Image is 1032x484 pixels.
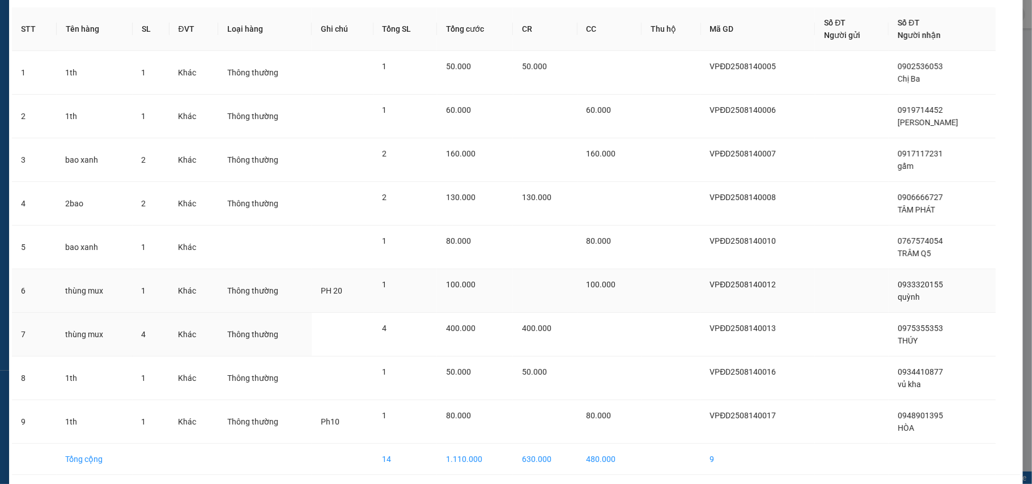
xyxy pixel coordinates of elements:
th: Tổng SL [373,7,437,51]
span: 400.000 [522,324,551,333]
span: 0902536053 [898,62,943,71]
td: Thông thường [218,182,312,226]
span: 130.000 [446,193,475,202]
span: 0948901395 [898,411,943,420]
td: Khác [169,226,219,269]
span: 1 [142,68,146,77]
td: thùng mux [57,313,133,356]
td: Thông thường [218,269,312,313]
li: 26 Phó Cơ Điều, Phường 12 [106,28,474,42]
span: VPĐD2508140012 [710,280,776,289]
span: 0975355353 [898,324,943,333]
td: Thông thường [218,356,312,400]
td: Thông thường [218,313,312,356]
span: 50.000 [522,367,547,376]
td: 5 [12,226,57,269]
td: 480.000 [577,444,642,475]
span: THÚY [898,336,918,345]
span: 2 [142,155,146,164]
td: 630.000 [513,444,577,475]
th: Loại hàng [218,7,312,51]
td: 6 [12,269,57,313]
td: 8 [12,356,57,400]
td: Khác [169,269,219,313]
span: 1 [383,411,387,420]
span: 0919714452 [898,105,943,114]
span: 1 [383,236,387,245]
span: VPĐD2508140007 [710,149,776,158]
span: 60.000 [587,105,611,114]
th: Mã GD [701,7,816,51]
span: VPĐD2508140013 [710,324,776,333]
span: Số ĐT [824,18,846,27]
td: 1th [57,356,133,400]
td: 2 [12,95,57,138]
td: Khác [169,138,219,182]
td: Khác [169,51,219,95]
td: 1th [57,95,133,138]
td: 9 [12,400,57,444]
th: CC [577,7,642,51]
span: VPĐD2508140005 [710,62,776,71]
span: 100.000 [446,280,475,289]
span: Người nhận [898,31,941,40]
td: bao xanh [57,226,133,269]
td: 4 [12,182,57,226]
span: VPĐD2508140017 [710,411,776,420]
td: Thông thường [218,138,312,182]
span: VPĐD2508140006 [710,105,776,114]
span: 60.000 [446,105,471,114]
span: 1 [383,105,387,114]
span: [PERSON_NAME] [898,118,958,127]
span: 4 [142,330,146,339]
span: VPĐD2508140010 [710,236,776,245]
span: 50.000 [446,367,471,376]
span: 80.000 [587,236,611,245]
th: Tổng cước [437,7,513,51]
span: 1 [383,280,387,289]
th: CR [513,7,577,51]
td: Khác [169,356,219,400]
span: 0934410877 [898,367,943,376]
span: Ph10 [321,417,339,426]
td: 1th [57,400,133,444]
span: 2 [142,199,146,208]
span: PH 20 [321,286,342,295]
td: 1th [57,51,133,95]
span: VPĐD2508140016 [710,367,776,376]
span: 130.000 [522,193,551,202]
span: HÒA [898,423,914,432]
td: thùng mux [57,269,133,313]
span: gấm [898,162,914,171]
td: Khác [169,182,219,226]
span: 0933320155 [898,280,943,289]
span: 0767574054 [898,236,943,245]
td: Khác [169,95,219,138]
span: TRÂM Q5 [898,249,931,258]
span: 400.000 [446,324,475,333]
span: 80.000 [446,236,471,245]
td: bao xanh [57,138,133,182]
span: vủ kha [898,380,921,389]
td: 14 [373,444,437,475]
span: 1 [142,112,146,121]
td: Khác [169,400,219,444]
span: Người gửi [824,31,860,40]
td: 1.110.000 [437,444,513,475]
span: 2 [383,193,387,202]
span: 160.000 [446,149,475,158]
span: 1 [383,62,387,71]
td: Khác [169,313,219,356]
th: SL [133,7,169,51]
li: Hotline: 02839552959 [106,42,474,56]
img: logo.jpg [14,14,71,71]
td: 7 [12,313,57,356]
td: 3 [12,138,57,182]
span: 2 [383,149,387,158]
span: TÂM PHÁT [898,205,935,214]
span: 50.000 [522,62,547,71]
b: GỬI : Trạm Quận 5 [14,82,143,101]
span: 1 [142,417,146,426]
span: 1 [142,373,146,383]
span: 80.000 [446,411,471,420]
